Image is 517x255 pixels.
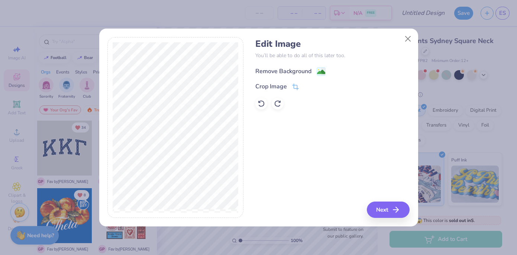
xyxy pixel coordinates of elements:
p: You’ll be able to do all of this later too. [255,52,410,59]
h4: Edit Image [255,39,410,49]
button: Close [401,32,415,46]
div: Crop Image [255,82,287,91]
div: Remove Background [255,67,311,76]
button: Next [367,202,410,218]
